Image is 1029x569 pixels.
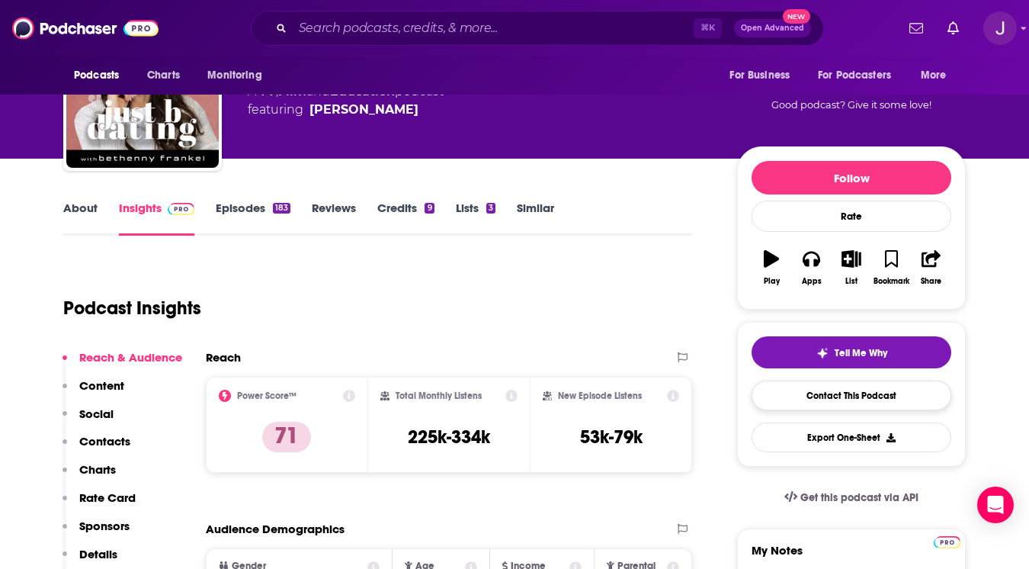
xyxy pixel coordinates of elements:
h2: Power Score™ [237,391,297,401]
div: Rate [752,201,951,232]
span: Podcasts [74,65,119,86]
input: Search podcasts, credits, & more... [293,16,694,40]
img: Podchaser Pro [168,203,194,215]
h2: Total Monthly Listens [396,391,482,401]
button: Export One-Sheet [752,423,951,452]
a: Get this podcast via API [772,479,931,516]
div: Share [921,277,941,286]
button: Reach & Audience [63,350,182,378]
div: A podcast [248,82,444,119]
button: Open AdvancedNew [734,19,811,37]
button: open menu [808,61,913,90]
button: open menu [719,61,809,90]
div: Play [764,277,780,286]
a: Charts [137,61,189,90]
button: List [832,240,871,295]
span: Tell Me Why [835,347,887,359]
span: Charts [147,65,180,86]
h2: New Episode Listens [558,391,642,401]
a: InsightsPodchaser Pro [119,201,194,236]
img: Podchaser - Follow, Share and Rate Podcasts [12,14,159,43]
img: Podchaser Pro [934,536,960,548]
button: open menu [910,61,966,90]
a: Credits9 [377,201,434,236]
img: User Profile [983,11,1017,45]
div: Bookmark [874,277,909,286]
a: About [63,201,98,236]
p: Reach & Audience [79,350,182,365]
h3: 225k-334k [408,426,490,448]
h1: Podcast Insights [63,297,201,320]
button: Content [63,378,124,407]
p: 71 [262,422,311,452]
a: Show notifications dropdown [903,15,929,41]
span: Monitoring [207,65,261,86]
a: Lists3 [456,201,495,236]
a: Bethenny Frankel [309,101,418,119]
div: Search podcasts, credits, & more... [251,11,824,46]
button: Bookmark [871,240,911,295]
button: Rate Card [63,490,136,519]
a: Show notifications dropdown [941,15,965,41]
button: Sponsors [63,519,130,547]
p: Contacts [79,434,130,448]
p: Sponsors [79,519,130,533]
button: Social [63,407,114,435]
a: Episodes183 [216,201,290,236]
p: Social [79,407,114,421]
p: Charts [79,462,116,477]
span: Logged in as josephpapapr [983,11,1017,45]
span: New [783,9,810,24]
span: For Business [729,65,790,86]
span: For Podcasters [818,65,891,86]
button: Show profile menu [983,11,1017,45]
p: Content [79,378,124,393]
button: Play [752,240,791,295]
button: tell me why sparkleTell Me Why [752,336,951,368]
div: Open Intercom Messenger [977,487,1014,523]
button: Contacts [63,434,130,462]
a: Contact This Podcast [752,381,951,410]
span: featuring [248,101,444,119]
span: Get this podcast via API [800,491,918,504]
a: Similar [517,201,554,236]
a: Pro website [934,534,960,548]
div: Apps [802,277,822,286]
button: Apps [791,240,831,295]
span: Good podcast? Give it some love! [771,99,931,111]
div: List [845,277,857,286]
span: Open Advanced [741,24,804,32]
button: Share [912,240,951,295]
span: ⌘ K [694,18,722,38]
div: 183 [273,203,290,214]
button: Follow [752,161,951,194]
p: Rate Card [79,490,136,505]
img: tell me why sparkle [816,347,829,359]
h3: 53k-79k [580,426,643,448]
button: open menu [197,61,281,90]
button: Charts [63,462,116,490]
div: 9 [425,203,434,214]
p: Details [79,547,117,561]
button: open menu [63,61,139,90]
a: Reviews [312,201,356,236]
h2: Reach [206,350,241,365]
span: More [921,65,947,86]
h2: Audience Demographics [206,522,345,536]
div: 3 [486,203,495,214]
